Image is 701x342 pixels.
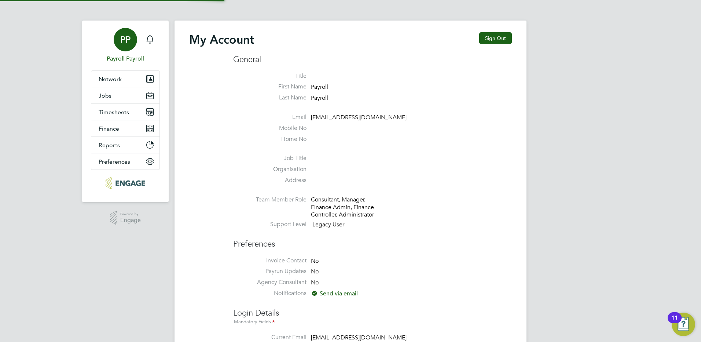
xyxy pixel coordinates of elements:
[233,221,307,228] label: Support Level
[91,120,159,137] button: Finance
[91,137,159,153] button: Reports
[99,76,122,83] span: Network
[120,217,141,223] span: Engage
[671,318,678,327] div: 11
[120,211,141,217] span: Powered by
[311,290,358,297] span: Send via email
[479,32,512,44] button: Sign Out
[233,257,307,265] label: Invoice Contact
[311,268,319,276] span: No
[91,71,159,87] button: Network
[233,279,307,286] label: Agency Consultant
[233,165,307,173] label: Organisation
[233,301,512,327] h3: Login Details
[233,94,307,102] label: Last Name
[233,290,307,297] label: Notifications
[91,54,160,63] span: Payroll Payroll
[672,313,695,336] button: Open Resource Center, 11 new notifications
[311,334,407,342] span: [EMAIL_ADDRESS][DOMAIN_NAME]
[233,177,307,184] label: Address
[91,87,159,103] button: Jobs
[233,334,307,341] label: Current Email
[311,257,319,265] span: No
[311,94,328,102] span: Payroll
[233,154,307,162] label: Job Title
[91,28,160,63] a: PPPayroll Payroll
[311,84,328,91] span: Payroll
[233,318,512,326] div: Mandatory Fields
[311,196,381,219] div: Consultant, Manager, Finance Admin, Finance Controller, Administrator
[106,177,145,189] img: txmrecruit-logo-retina.png
[91,104,159,120] button: Timesheets
[311,279,319,286] span: No
[311,114,407,121] span: [EMAIL_ADDRESS][DOMAIN_NAME]
[233,135,307,143] label: Home No
[233,54,512,65] h3: General
[233,113,307,121] label: Email
[99,158,130,165] span: Preferences
[312,221,344,228] span: Legacy User
[99,109,129,116] span: Timesheets
[233,268,307,275] label: Payrun Updates
[233,124,307,132] label: Mobile No
[91,177,160,189] a: Go to home page
[233,196,307,204] label: Team Member Role
[233,83,307,91] label: First Name
[110,211,141,225] a: Powered byEngage
[233,72,307,80] label: Title
[99,125,119,132] span: Finance
[99,142,120,149] span: Reports
[82,21,169,202] nav: Main navigation
[91,153,159,170] button: Preferences
[233,232,512,250] h3: Preferences
[189,32,254,47] h2: My Account
[99,92,111,99] span: Jobs
[120,35,131,44] span: PP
